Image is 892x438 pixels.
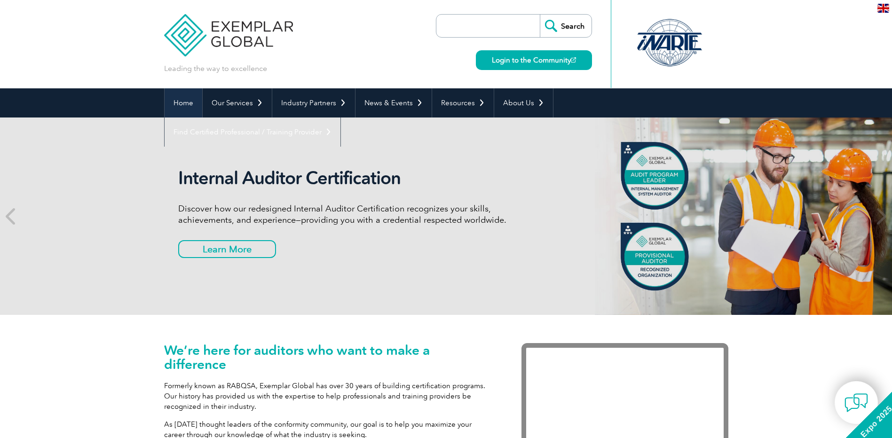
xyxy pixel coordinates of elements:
a: Home [165,88,202,117]
h2: Internal Auditor Certification [178,167,531,189]
p: Leading the way to excellence [164,63,267,74]
a: About Us [494,88,553,117]
p: Formerly known as RABQSA, Exemplar Global has over 30 years of building certification programs. O... [164,381,493,412]
img: open_square.png [571,57,576,63]
img: contact-chat.png [845,391,868,415]
a: News & Events [355,88,432,117]
h1: We’re here for auditors who want to make a difference [164,343,493,371]
a: Our Services [203,88,272,117]
a: Resources [432,88,494,117]
a: Login to the Community [476,50,592,70]
input: Search [540,15,592,37]
img: en [877,4,889,13]
a: Learn More [178,240,276,258]
a: Find Certified Professional / Training Provider [165,117,340,147]
p: Discover how our redesigned Internal Auditor Certification recognizes your skills, achievements, ... [178,203,531,226]
a: Industry Partners [272,88,355,117]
